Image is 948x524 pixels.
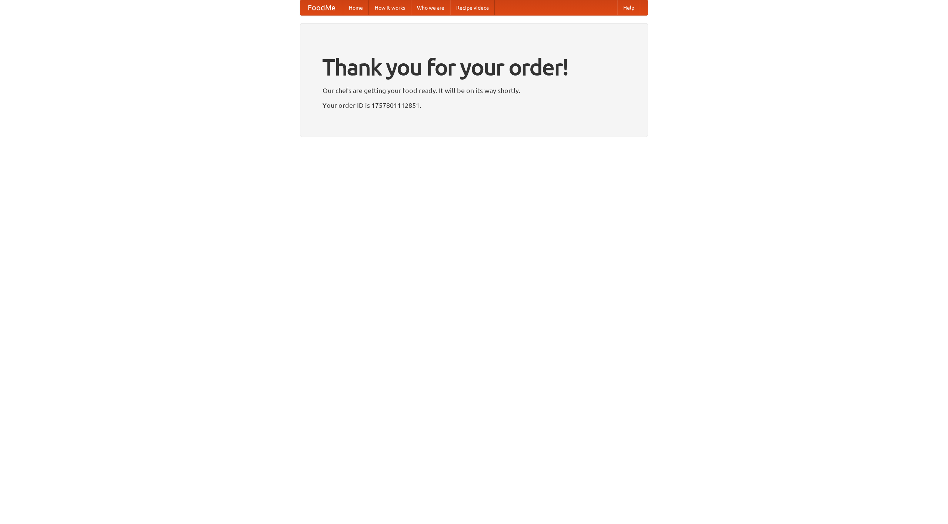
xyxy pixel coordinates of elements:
a: Who we are [411,0,450,15]
a: FoodMe [300,0,343,15]
a: Help [617,0,640,15]
p: Your order ID is 1757801112851. [323,100,625,111]
a: Recipe videos [450,0,495,15]
h1: Thank you for your order! [323,49,625,85]
a: Home [343,0,369,15]
a: How it works [369,0,411,15]
p: Our chefs are getting your food ready. It will be on its way shortly. [323,85,625,96]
